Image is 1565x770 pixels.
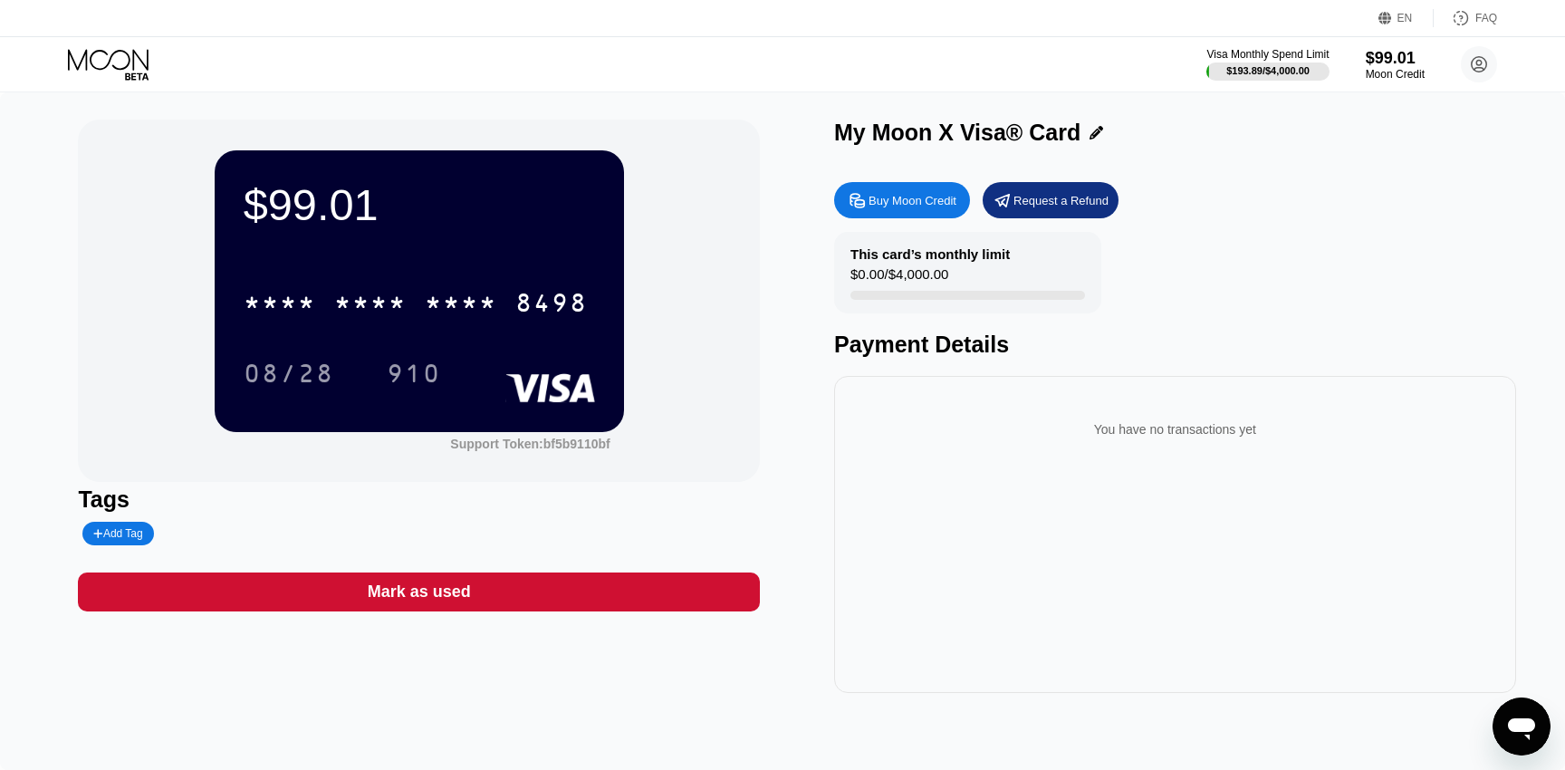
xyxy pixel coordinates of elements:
div: FAQ [1475,12,1497,24]
div: You have no transactions yet [849,404,1502,455]
div: Add Tag [93,527,142,540]
div: Mark as used [368,582,471,602]
div: Mark as used [78,573,760,611]
div: My Moon X Visa® Card [834,120,1080,146]
div: Payment Details [834,332,1516,358]
div: Buy Moon Credit [834,182,970,218]
div: Buy Moon Credit [869,193,956,208]
div: Request a Refund [983,182,1119,218]
div: Request a Refund [1013,193,1109,208]
div: Visa Monthly Spend Limit$193.89/$4,000.00 [1206,48,1329,81]
div: This card’s monthly limit [850,246,1010,262]
div: 8498 [515,291,588,320]
div: EN [1378,9,1434,27]
div: $193.89 / $4,000.00 [1226,65,1310,76]
div: $99.01 [244,179,595,230]
div: Visa Monthly Spend Limit [1206,48,1329,61]
div: $99.01Moon Credit [1366,49,1425,81]
div: Moon Credit [1366,68,1425,81]
iframe: Button to launch messaging window [1493,698,1551,756]
div: EN [1397,12,1413,24]
div: Add Tag [82,522,153,545]
div: 08/28 [230,351,348,396]
div: $99.01 [1366,49,1425,68]
div: 910 [373,351,455,396]
div: $0.00 / $4,000.00 [850,266,948,291]
div: Support Token:bf5b9110bf [450,437,610,451]
div: Support Token: bf5b9110bf [450,437,610,451]
div: 08/28 [244,361,334,390]
div: Tags [78,486,760,513]
div: FAQ [1434,9,1497,27]
div: 910 [387,361,441,390]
